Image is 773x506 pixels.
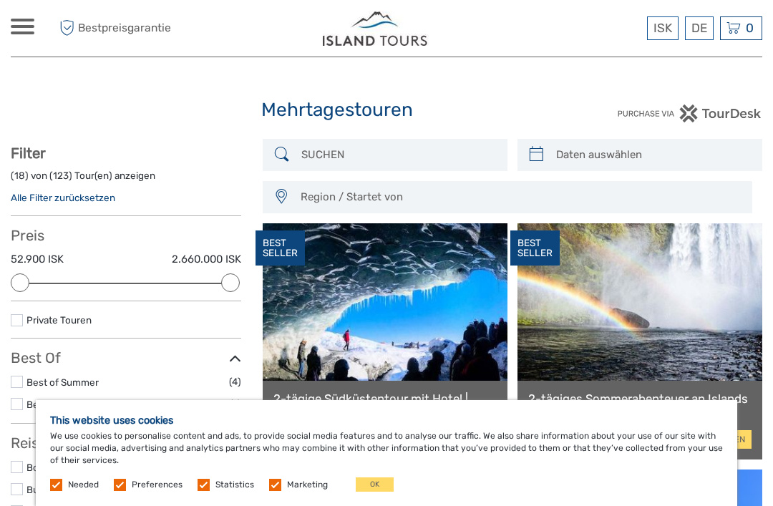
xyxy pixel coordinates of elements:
label: Marketing [287,479,328,491]
h3: Reisemethode [11,434,241,452]
button: OK [356,477,394,492]
h3: Best Of [11,349,241,366]
p: We're away right now. Please check back later! [20,25,162,37]
div: We use cookies to personalise content and ads, to provide social media features and to analyse ou... [36,400,737,506]
input: Daten auswählen [550,142,755,167]
img: Iceland ProTravel [323,11,429,46]
a: 2-tägiges Sommerabenteuer an Islands Südküste, Gletscherwandern, [GEOGRAPHIC_DATA], [GEOGRAPHIC_D... [528,391,752,421]
h3: Preis [11,227,241,244]
span: ISK [653,21,672,35]
a: Boot [26,462,48,473]
a: 2-tägige Südküstentour mit Hotel | [GEOGRAPHIC_DATA], [GEOGRAPHIC_DATA], [GEOGRAPHIC_DATA] und Wa... [273,391,497,421]
strong: Filter [11,145,46,162]
label: Preferences [132,479,183,491]
div: BEST SELLER [510,230,560,266]
h5: This website uses cookies [50,414,723,427]
input: SUCHEN [296,142,500,167]
span: (4) [229,374,241,390]
div: ( ) von ( ) Tour(en) anzeigen [11,169,241,191]
span: Bestpreisgarantie [56,16,199,40]
h1: Mehrtagestouren [261,99,512,122]
div: DE [685,16,714,40]
div: BEST SELLER [256,230,305,266]
label: 52.900 ISK [11,252,64,267]
button: Region / Startet von [294,185,745,209]
label: 123 [53,169,69,183]
label: Statistics [215,479,254,491]
label: 18 [14,169,25,183]
label: Needed [68,479,99,491]
a: Alle Filter zurücksetzen [11,192,115,203]
span: (1) [230,396,241,412]
a: Best of Summer [26,376,99,388]
span: 0 [744,21,756,35]
img: PurchaseViaTourDesk.png [617,104,762,122]
button: Open LiveChat chat widget [165,22,182,39]
label: 2.660.000 ISK [172,252,241,267]
a: Private Touren [26,314,92,326]
a: Bus [26,484,44,495]
a: Best of Winter [26,399,89,410]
